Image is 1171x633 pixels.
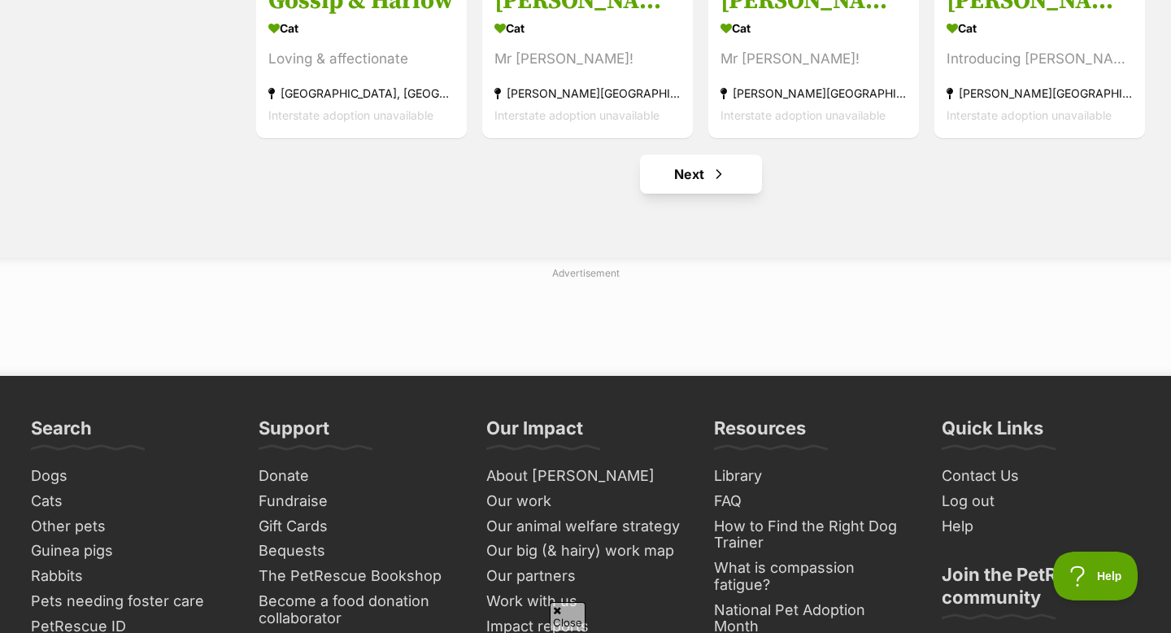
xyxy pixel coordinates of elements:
[947,108,1112,122] span: Interstate adoption unavailable
[252,589,464,631] a: Become a food donation collaborator
[255,155,1147,194] nav: Pagination
[1053,552,1138,600] iframe: Help Scout Beacon - Open
[707,514,919,556] a: How to Find the Right Dog Trainer
[480,489,691,514] a: Our work
[942,417,1043,449] h3: Quick Links
[494,48,681,70] div: Mr [PERSON_NAME]!
[252,464,464,489] a: Donate
[480,589,691,614] a: Work with us
[268,48,455,70] div: Loving & affectionate
[24,539,236,564] a: Guinea pigs
[947,16,1133,40] div: Cat
[24,589,236,614] a: Pets needing foster care
[942,563,1140,618] h3: Join the PetRescue community
[268,16,455,40] div: Cat
[935,489,1147,514] a: Log out
[31,417,92,449] h3: Search
[935,464,1147,489] a: Contact Us
[707,556,919,597] a: What is compassion fatigue?
[24,514,236,539] a: Other pets
[252,514,464,539] a: Gift Cards
[259,417,329,449] h3: Support
[268,82,455,104] div: [GEOGRAPHIC_DATA], [GEOGRAPHIC_DATA]
[24,464,236,489] a: Dogs
[268,108,433,122] span: Interstate adoption unavailable
[24,564,236,589] a: Rabbits
[640,155,762,194] a: Next page
[707,464,919,489] a: Library
[480,564,691,589] a: Our partners
[707,489,919,514] a: FAQ
[720,108,886,122] span: Interstate adoption unavailable
[935,514,1147,539] a: Help
[486,417,583,449] h3: Our Impact
[480,464,691,489] a: About [PERSON_NAME]
[480,514,691,539] a: Our animal welfare strategy
[720,16,907,40] div: Cat
[252,539,464,564] a: Bequests
[252,564,464,589] a: The PetRescue Bookshop
[720,48,907,70] div: Mr [PERSON_NAME]!
[494,16,681,40] div: Cat
[494,82,681,104] div: [PERSON_NAME][GEOGRAPHIC_DATA], [GEOGRAPHIC_DATA]
[947,48,1133,70] div: Introducing [PERSON_NAME]
[252,489,464,514] a: Fundraise
[947,82,1133,104] div: [PERSON_NAME][GEOGRAPHIC_DATA], [GEOGRAPHIC_DATA]
[24,489,236,514] a: Cats
[550,602,585,631] span: Close
[480,539,691,564] a: Our big (& hairy) work map
[714,417,806,449] h3: Resources
[494,108,660,122] span: Interstate adoption unavailable
[720,82,907,104] div: [PERSON_NAME][GEOGRAPHIC_DATA], [GEOGRAPHIC_DATA]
